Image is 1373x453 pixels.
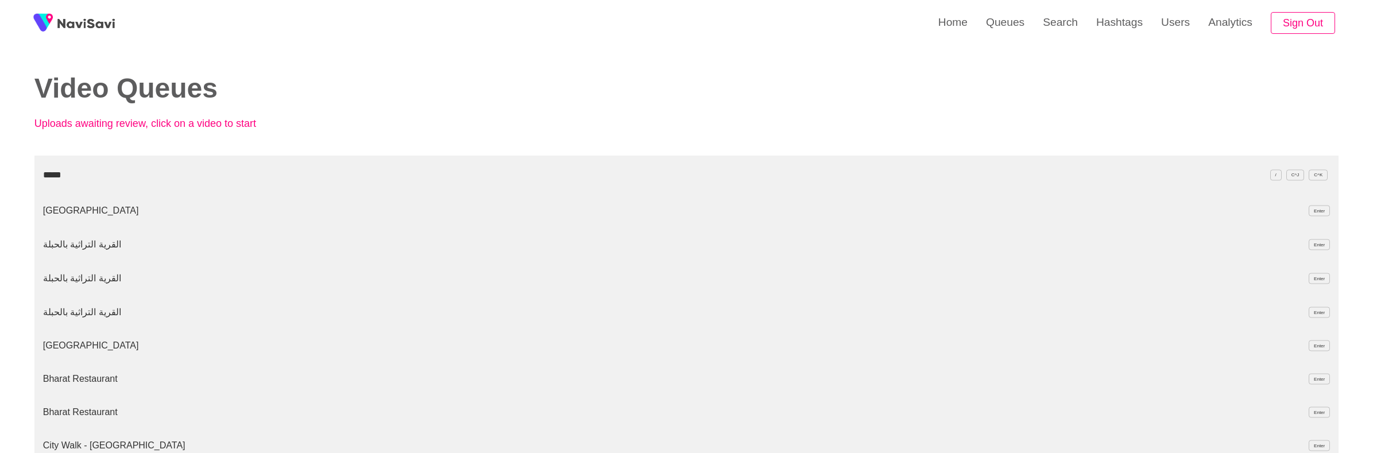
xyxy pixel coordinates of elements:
[1309,440,1330,451] span: Enter
[1309,239,1330,250] span: Enter
[34,261,1339,295] li: القرية التراثية بالحبلة
[1286,169,1305,180] span: C^J
[1309,169,1328,180] span: C^K
[34,73,670,104] h2: Video Queues
[1309,307,1330,318] span: Enter
[34,118,287,130] p: Uploads awaiting review, click on a video to start
[34,194,1339,227] li: [GEOGRAPHIC_DATA]
[34,362,1339,396] li: Bharat Restaurant
[57,17,115,29] img: fireSpot
[34,227,1339,261] li: القرية التراثية بالحبلة
[29,9,57,37] img: fireSpot
[1271,12,1335,34] button: Sign Out
[34,396,1339,429] li: Bharat Restaurant
[1309,374,1330,385] span: Enter
[1309,407,1330,418] span: Enter
[1309,206,1330,216] span: Enter
[1309,273,1330,284] span: Enter
[34,329,1339,362] li: [GEOGRAPHIC_DATA]
[1270,169,1282,180] span: /
[34,295,1339,329] li: القرية التراثية بالحبلة
[1309,340,1330,351] span: Enter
